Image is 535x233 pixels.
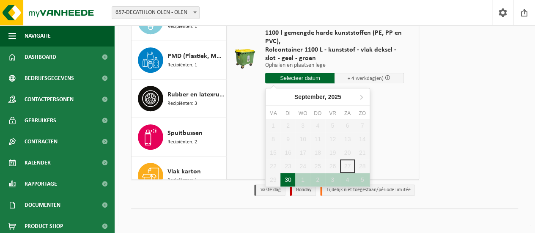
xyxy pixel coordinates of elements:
[266,109,280,118] div: ma
[310,109,325,118] div: do
[132,79,227,118] button: Rubber en latexrubber Recipiënten: 3
[280,109,295,118] div: di
[132,118,227,156] button: Spuitbussen Recipiënten: 2
[167,177,197,185] span: Recipiënten: 1
[25,173,57,195] span: Rapportage
[25,110,56,131] span: Gebruikers
[295,109,310,118] div: wo
[25,89,74,110] span: Contactpersonen
[25,68,74,89] span: Bedrijfsgegevens
[340,109,355,118] div: za
[167,100,197,108] span: Recipiënten: 3
[25,47,56,68] span: Dashboard
[265,29,404,46] span: 1100 l gemengde harde kunststoffen (PE, PP en PVC),
[254,184,285,196] li: Vaste dag
[167,51,224,61] span: PMD (Plastiek, Metaal, Drankkartons) (bedrijven)
[167,61,197,69] span: Recipiënten: 1
[25,152,51,173] span: Kalender
[112,7,199,19] span: 657-DECATHLON OLEN - OLEN
[295,173,310,186] div: 1
[325,109,340,118] div: vr
[310,173,325,186] div: 2
[25,131,58,152] span: Contracten
[265,63,404,69] p: Ophalen en plaatsen lege
[167,167,201,177] span: Vlak karton
[320,184,415,196] li: Tijdelijk niet toegestaan/période limitée
[280,173,295,186] div: 30
[265,73,335,83] input: Selecteer datum
[112,6,200,19] span: 657-DECATHLON OLEN - OLEN
[290,184,316,196] li: Holiday
[291,90,345,104] div: September,
[355,109,370,118] div: zo
[132,156,227,195] button: Vlak karton Recipiënten: 1
[132,41,227,79] button: PMD (Plastiek, Metaal, Drankkartons) (bedrijven) Recipiënten: 1
[25,195,60,216] span: Documenten
[25,25,51,47] span: Navigatie
[167,23,197,31] span: Recipiënten: 1
[167,138,197,146] span: Recipiënten: 2
[167,90,224,100] span: Rubber en latexrubber
[325,173,340,186] div: 3
[328,94,341,100] i: 2025
[348,76,384,81] span: + 4 werkdag(en)
[265,46,404,63] span: Rolcontainer 1100 L - kunststof - vlak deksel - slot - geel - groen
[167,128,203,138] span: Spuitbussen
